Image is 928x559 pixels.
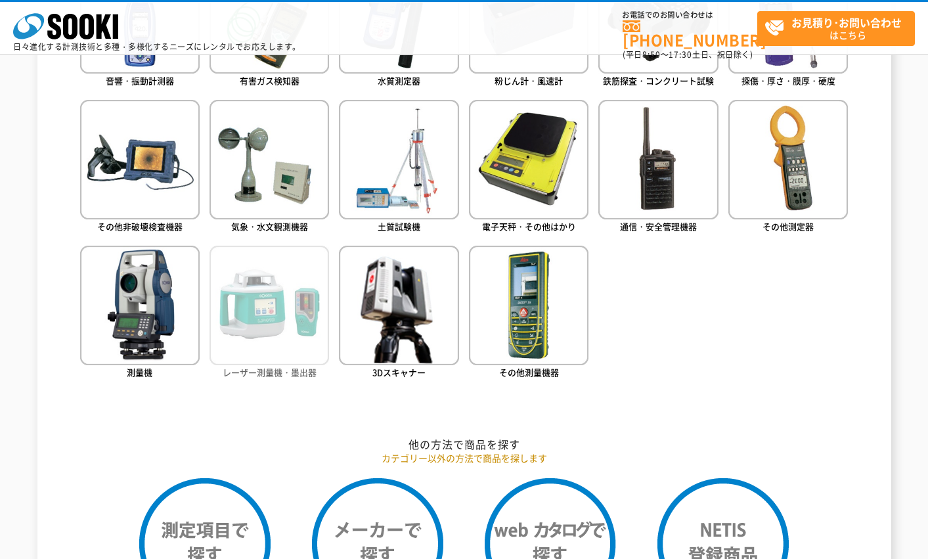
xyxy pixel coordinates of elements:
a: 気象・水文観測機器 [210,100,329,236]
span: 8:50 [642,49,661,60]
span: 電子天秤・その他はかり [482,220,576,233]
a: レーザー測量機・墨出器 [210,246,329,382]
span: 音響・振動計測器 [106,74,174,87]
p: カテゴリー以外の方法で商品を探します [80,451,849,465]
span: 水質測定器 [378,74,420,87]
img: レーザー測量機・墨出器 [210,246,329,365]
span: 通信・安全管理機器 [620,220,697,233]
a: その他非破壊検査機器 [80,100,200,236]
img: 測量機 [80,246,200,365]
span: お電話でのお問い合わせは [623,11,757,19]
img: 土質試験機 [339,100,458,219]
h2: 他の方法で商品を探す [80,437,849,451]
img: 電子天秤・その他はかり [469,100,588,219]
span: レーザー測量機・墨出器 [223,366,317,378]
a: 測量機 [80,246,200,382]
span: 17:30 [669,49,692,60]
span: 気象・水文観測機器 [231,220,308,233]
span: 有害ガス検知器 [240,74,299,87]
a: 通信・安全管理機器 [598,100,718,236]
img: 気象・水文観測機器 [210,100,329,219]
img: 通信・安全管理機器 [598,100,718,219]
span: 鉄筋探査・コンクリート試験 [603,74,714,87]
a: 3Dスキャナー [339,246,458,382]
span: 探傷・厚さ・膜厚・硬度 [741,74,835,87]
span: 測量機 [127,366,152,378]
span: 粉じん計・風速計 [495,74,563,87]
p: 日々進化する計測技術と多種・多様化するニーズにレンタルでお応えします。 [13,43,301,51]
img: その他測定器 [728,100,848,219]
span: はこちら [764,12,914,45]
span: その他非破壊検査機器 [97,220,183,233]
span: その他測定器 [762,220,814,233]
strong: お見積り･お問い合わせ [791,14,902,30]
span: その他測量機器 [499,366,559,378]
a: [PHONE_NUMBER] [623,20,757,47]
span: (平日 ～ 土日、祝日除く) [623,49,753,60]
a: その他測量機器 [469,246,588,382]
span: 土質試験機 [378,220,420,233]
a: 電子天秤・その他はかり [469,100,588,236]
img: その他測量機器 [469,246,588,365]
a: お見積り･お問い合わせはこちら [757,11,915,46]
a: その他測定器 [728,100,848,236]
a: 土質試験機 [339,100,458,236]
span: 3Dスキャナー [372,366,426,378]
img: 3Dスキャナー [339,246,458,365]
img: その他非破壊検査機器 [80,100,200,219]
